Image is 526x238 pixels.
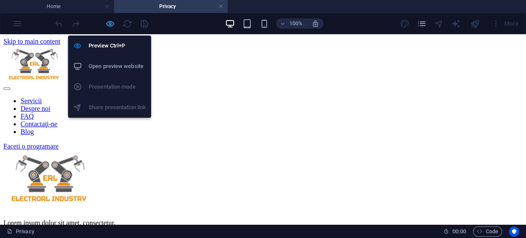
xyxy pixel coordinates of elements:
[416,19,426,29] i: Pages (Ctrl+Alt+S)
[416,18,427,29] button: pages
[276,18,306,29] button: 100%
[311,20,319,27] i: On resize automatically adjust zoom level to fit chosen device.
[89,61,146,71] h6: Open preview website
[452,226,466,237] span: 00 00
[443,226,466,237] h6: Session time
[3,3,60,11] a: Skip to main content
[289,18,303,29] h6: 100%
[458,228,460,235] span: :
[477,226,498,237] span: Code
[509,226,519,237] button: Usercentrics
[473,226,502,237] button: Code
[7,226,34,237] a: Click to cancel selection. Double-click to open Pages
[89,41,146,51] h6: Preview Ctrl+P
[114,2,228,11] h4: Privacy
